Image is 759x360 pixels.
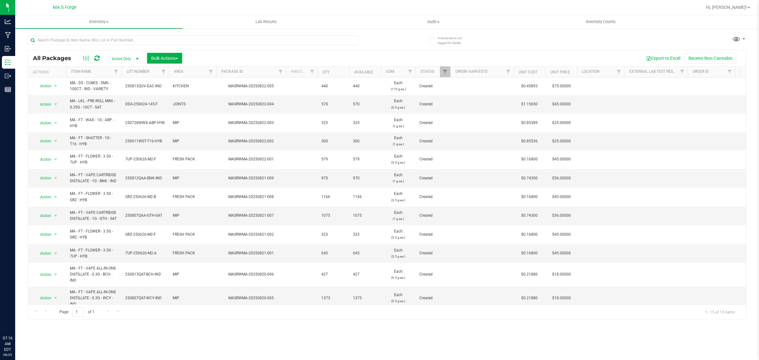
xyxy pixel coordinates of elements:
span: MIP [173,295,213,301]
span: select [52,100,60,109]
td: $0.16800 [514,244,545,263]
iframe: Resource center [6,309,25,328]
inline-svg: Outbound [5,73,11,79]
span: Include items not tagged for facility [438,36,469,45]
a: UOM [386,69,394,74]
span: 440 [353,83,377,89]
span: 250807QAA-GTH-SAT [125,213,165,219]
span: MA - FT - FLOWER - 3.5G - 7UP - HYB [70,247,118,259]
p: (3.5 g ea.) [385,197,412,203]
span: select [52,249,60,258]
input: 1 [72,307,84,317]
span: $25.00000 [549,118,574,127]
a: Audit [350,15,517,28]
span: Action [34,155,52,164]
a: Filter [158,66,169,77]
span: Action [34,193,52,202]
span: 1 - 15 of 15 items [700,307,740,317]
span: 250813QUV-EAC-IND [125,83,165,89]
span: MA - FT - SHATTER - 1G - T16 - HYB [70,135,118,147]
a: Qty [323,70,330,74]
span: Action [34,211,52,220]
span: JOINTS [173,101,213,107]
a: Filter [405,66,416,77]
a: Filter [275,66,286,77]
inline-svg: Reports [5,86,11,93]
button: Bulk Actions [147,53,182,64]
a: Area [174,69,183,74]
span: 7UP-250626-M2-A [125,250,165,256]
span: 250807QAT-WCY-IND [125,295,165,301]
inline-svg: Analytics [5,18,11,25]
span: 970 [321,175,345,181]
span: Created [419,250,447,256]
span: Each [385,269,412,281]
div: MASRWMA-20250822-004 [215,101,287,107]
span: FRESH PACK [173,250,213,256]
inline-svg: Inbound [5,46,11,52]
span: MA - FT - FLOWER - 3.5G - 7UP - HYB [70,153,118,165]
span: 250813QAT-BCH-IND [125,271,165,277]
div: MASRWMA-20250822-002 [215,138,287,144]
span: FRESH PACK [173,156,213,162]
div: MASRWMA-20250821-008 [215,194,287,200]
a: Origin Harvests [455,69,487,74]
span: 323 [353,232,377,238]
span: Action [34,174,52,183]
span: Bulk Actions [151,56,178,61]
th: Has COA [286,66,318,78]
span: Action [34,270,52,279]
span: All Packages [33,55,77,62]
span: Created [419,120,447,126]
span: 7UP-250626-M2-F [125,156,165,162]
span: Each [385,135,412,147]
span: Created [419,83,447,89]
span: select [52,270,60,279]
span: MA - LKL - PRE-ROLL MINI - 0.35G - 10CT - SAT [70,98,118,110]
span: 1373 [321,295,345,301]
a: Location [582,69,600,74]
span: select [52,119,60,127]
span: Page of 1 [54,307,100,317]
span: Each [385,191,412,203]
p: (3.5 g ea.) [385,234,412,240]
p: (1 g ea.) [385,178,412,184]
span: Action [34,294,52,302]
span: Created [419,138,447,144]
p: (3.5 g ea.) [385,253,412,259]
span: Each [385,117,412,129]
a: Package ID [221,69,243,74]
a: Filter [440,66,450,77]
a: Inventory Counts [517,15,685,28]
span: $45.00000 [549,249,574,258]
td: $0.16800 [514,188,545,206]
span: 427 [353,271,377,277]
span: $45.00000 [549,192,574,202]
a: Item Name [71,69,91,74]
span: select [52,137,60,146]
span: 570 [321,101,345,107]
span: Created [419,232,447,238]
p: (3.5 g ea.) [385,159,412,165]
span: MA - FT - VAPE ALL-IN-ONE DISTILLATE - 0.3G - WCY - IND [70,289,118,307]
span: 570 [353,101,377,107]
span: 1075 [353,213,377,219]
span: 970 [353,175,377,181]
div: MASRWMA-20250821-001 [215,250,287,256]
p: (0.3 g ea.) [385,275,412,281]
span: Created [419,295,447,301]
td: $1.15650 [514,95,545,114]
div: Actions [33,70,64,74]
span: 300 [353,138,377,144]
button: Receive Non-Cannabis [684,53,737,64]
a: Shipment [740,69,759,74]
span: select [52,82,60,90]
span: 250611WST-T16-HYB [125,138,165,144]
span: 1166 [353,194,377,200]
span: Created [419,271,447,277]
span: GRZ-250626-M2-F [125,232,165,238]
span: 1166 [321,194,345,200]
a: Unit Price [550,70,570,74]
span: $18.00000 [549,294,574,303]
span: Action [34,230,52,239]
